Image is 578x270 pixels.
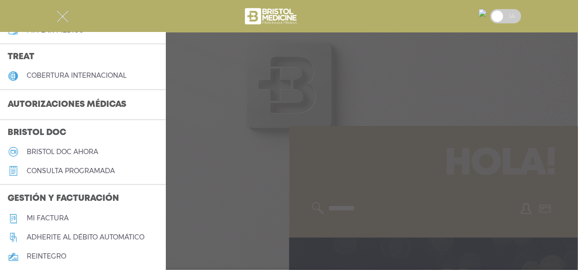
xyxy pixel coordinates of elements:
[27,72,126,80] h5: cobertura internacional
[57,10,69,22] img: Cober_menu-close-white.svg
[27,214,69,222] h5: Mi factura
[27,252,66,260] h5: reintegro
[27,26,84,34] h5: Mi plan médico
[27,167,115,175] h5: consulta programada
[243,5,300,28] img: bristol-medicine-blanco.png
[479,9,487,17] img: 23526
[27,148,98,156] h5: Bristol doc ahora
[27,233,144,241] h5: Adherite al débito automático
